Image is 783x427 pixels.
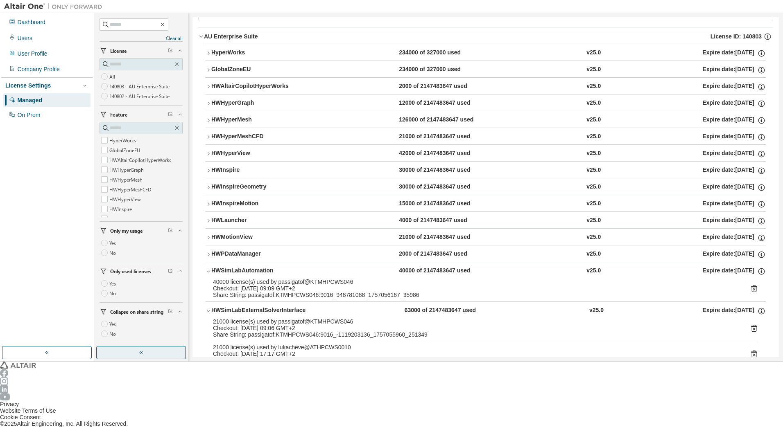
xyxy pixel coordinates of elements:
[586,200,601,209] div: v25.0
[586,166,601,175] div: v25.0
[17,112,40,118] div: On Prem
[211,66,297,74] div: GlobalZoneEU
[213,351,735,357] div: Checkout: [DATE] 17:17 GMT+2
[206,61,766,79] button: GlobalZoneEU234000 of 327000 usedv25.0Expire date:[DATE]
[168,111,173,118] span: Clear filter
[399,150,485,158] div: 42000 of 2147483647 used
[399,66,485,74] div: 234000 of 327000 used
[211,234,297,242] div: HWMotionView
[204,33,258,40] div: AU Enterprise Suite
[109,91,171,101] label: 140802 - AU Enterprise Suite
[211,49,297,58] div: HyperWorks
[702,250,766,259] div: Expire date: [DATE]
[702,307,766,315] div: Expire date: [DATE]
[211,250,297,259] div: HWPDataManager
[399,49,485,58] div: 234000 of 327000 used
[206,229,766,247] button: HWMotionView21000 of 2147483647 usedv25.0Expire date:[DATE]
[586,49,601,58] div: v25.0
[399,83,485,91] div: 2000 of 2147483647 used
[702,49,766,58] div: Expire date: [DATE]
[586,83,601,91] div: v25.0
[399,133,485,142] div: 21000 of 2147483647 used
[206,262,766,280] button: HWSimLabAutomation40000 of 2147483647 usedv25.0Expire date:[DATE]
[399,200,485,209] div: 15000 of 2147483647 used
[589,307,604,315] div: v25.0
[109,214,154,224] label: HWInspireGeometry
[586,133,601,142] div: v25.0
[206,111,766,129] button: HWHyperMesh126000 of 2147483647 usedv25.0Expire date:[DATE]
[17,66,60,72] div: Company Profile
[213,318,735,325] div: 21000 license(s) used by passigatof@KTMHPCWS046
[109,238,118,248] label: Yes
[110,308,163,315] span: Collapse on share string
[211,166,297,175] div: HWInspire
[109,248,118,258] label: No
[702,150,766,158] div: Expire date: [DATE]
[702,183,766,192] div: Expire date: [DATE]
[110,227,143,234] span: Only my usage
[586,66,601,74] div: v25.0
[109,165,145,175] label: HWHyperGraph
[399,99,485,108] div: 12000 of 2147483647 used
[109,329,118,339] label: No
[206,212,766,230] button: HWLauncher4000 of 2147483647 usedv25.0Expire date:[DATE]
[211,267,297,276] div: HWSimLabAutomation
[100,106,183,124] button: Feature
[399,250,485,259] div: 2000 of 2147483647 used
[206,145,766,163] button: HWHyperView42000 of 2147483647 usedv25.0Expire date:[DATE]
[213,279,735,285] div: 40000 license(s) used by passigatof@KTMHPCWS046
[110,268,151,274] span: Only used licenses
[211,307,306,315] div: HWSimLabExternalSolverInterface
[702,200,766,209] div: Expire date: [DATE]
[702,166,766,175] div: Expire date: [DATE]
[109,204,134,214] label: HWInspire
[399,166,485,175] div: 30000 of 2147483647 used
[586,150,601,158] div: v25.0
[206,245,766,263] button: HWPDataManager2000 of 2147483647 usedv25.0Expire date:[DATE]
[211,217,297,225] div: HWLauncher
[586,217,601,225] div: v25.0
[399,217,485,225] div: 4000 of 2147483647 used
[213,331,735,338] div: Share String: passigatof:KTMHPCWS046:9016_-1119203136_1757055960_251349
[211,200,297,209] div: HWInspireMotion
[109,81,171,91] label: 140803 - AU Enterprise Suite
[109,72,117,81] label: All
[206,128,766,146] button: HWHyperMeshCFD21000 of 2147483647 usedv25.0Expire date:[DATE]
[17,35,32,41] div: Users
[100,35,183,41] a: Clear all
[206,195,766,213] button: HWInspireMotion15000 of 2147483647 usedv25.0Expire date:[DATE]
[211,83,297,91] div: HWAltairCopilotHyperWorks
[109,194,143,204] label: HWHyperView
[399,234,485,242] div: 21000 of 2147483647 used
[109,288,118,298] label: No
[5,82,51,89] div: License Settings
[213,325,735,331] div: Checkout: [DATE] 09:06 GMT+2
[109,135,138,145] label: HyperWorks
[586,183,601,192] div: v25.0
[168,227,173,234] span: Clear filter
[206,162,766,180] button: HWInspire30000 of 2147483647 usedv25.0Expire date:[DATE]
[110,111,128,118] span: Feature
[109,184,153,194] label: HWHyperMeshCFD
[109,175,144,184] label: HWHyperMesh
[702,99,766,108] div: Expire date: [DATE]
[109,145,142,155] label: GlobalZoneEU
[399,183,485,192] div: 30000 of 2147483647 used
[702,217,766,225] div: Expire date: [DATE]
[110,47,127,54] span: License
[213,344,735,351] div: 21000 license(s) used by lukacheve@ATHPCWS0010
[17,50,47,57] div: User Profile
[17,19,45,25] div: Dashboard
[702,66,766,74] div: Expire date: [DATE]
[586,267,601,276] div: v25.0
[168,268,173,274] span: Clear filter
[168,47,173,54] span: Clear filter
[211,116,297,125] div: HWHyperMesh
[100,303,183,321] button: Collapse on share string
[206,44,766,62] button: HyperWorks234000 of 327000 usedv25.0Expire date:[DATE]
[206,94,766,112] button: HWHyperGraph12000 of 2147483647 usedv25.0Expire date:[DATE]
[17,97,42,103] div: Managed
[702,83,766,91] div: Expire date: [DATE]
[213,285,735,292] div: Checkout: [DATE] 09:09 GMT+2
[702,116,766,125] div: Expire date: [DATE]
